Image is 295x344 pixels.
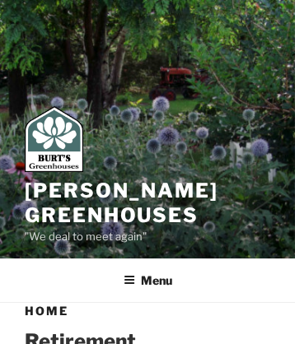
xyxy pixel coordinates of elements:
[25,228,270,246] p: "We deal to meet again"
[112,260,184,300] button: Menu
[25,303,270,319] h1: Home
[25,106,83,172] img: Burt's Greenhouses
[25,179,218,227] a: [PERSON_NAME] Greenhouses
